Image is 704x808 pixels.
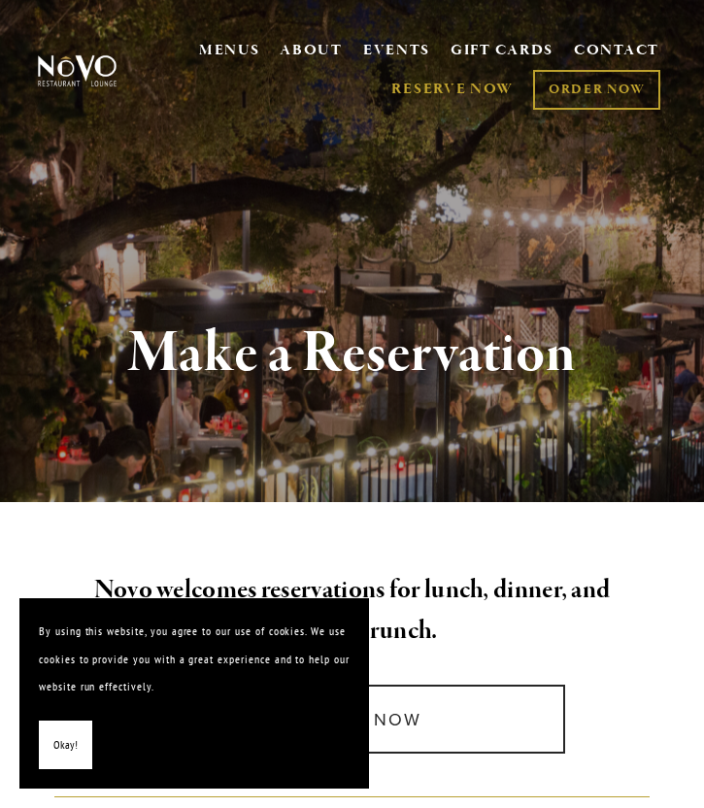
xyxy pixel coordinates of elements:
[199,41,260,60] a: MENUS
[363,41,430,60] a: EVENTS
[19,598,369,789] section: Cookie banner
[280,41,343,60] a: ABOUT
[451,33,553,70] a: GIFT CARDS
[533,70,660,110] a: ORDER NOW
[574,33,659,70] a: CONTACT
[39,618,350,701] p: By using this website, you agree to our use of cookies. We use cookies to provide you with a grea...
[39,721,92,770] button: Okay!
[54,570,650,652] h2: Novo welcomes reservations for lunch, dinner, and [DATE] brunch.
[128,317,576,390] strong: Make a Reservation
[53,731,78,759] span: Okay!
[35,54,119,88] img: Novo Restaurant &amp; Lounge
[391,71,514,108] a: RESERVE NOW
